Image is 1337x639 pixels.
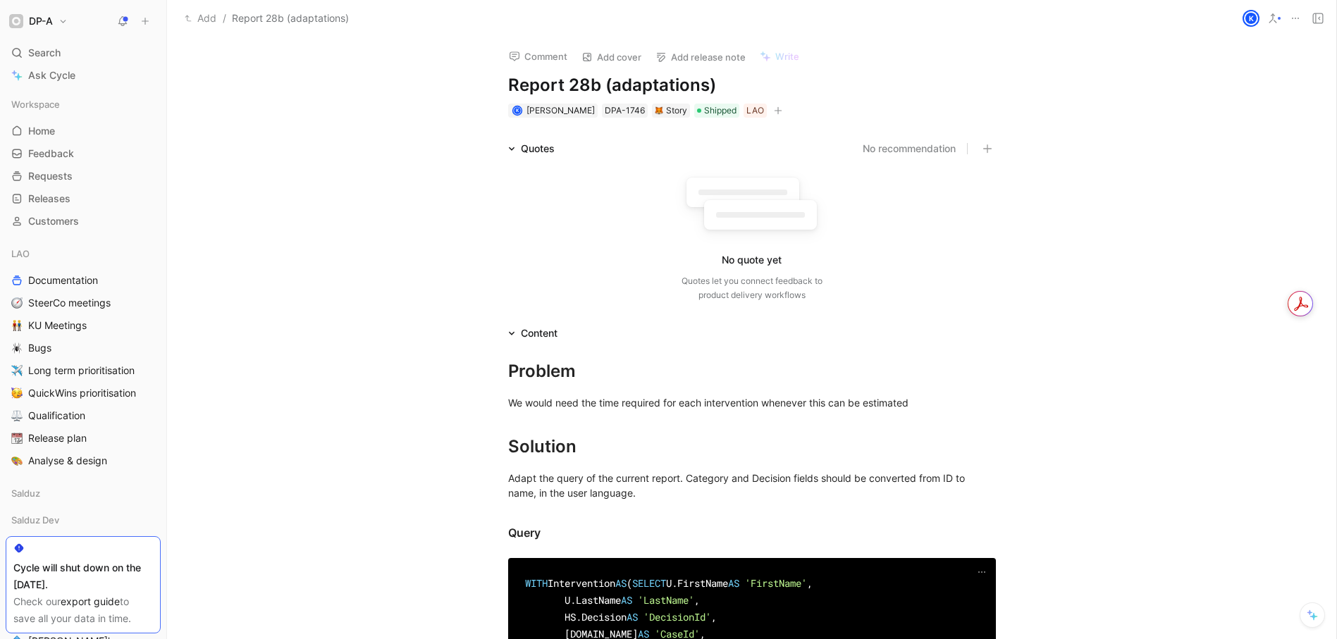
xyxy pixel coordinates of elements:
span: Analyse & design [28,454,107,468]
button: 🕷️ [8,340,25,356]
div: Salduz [6,483,161,508]
img: DP-A [9,14,23,28]
a: Requests [6,166,161,187]
div: K [1244,11,1258,25]
span: Report 28b (adaptations) [232,10,349,27]
span: KU Meetings [28,318,87,333]
span: AS [627,610,638,624]
span: Shipped [704,104,737,118]
a: 🥳QuickWins prioritisation [6,383,161,404]
div: Solution [508,434,996,459]
h1: DP-A [29,15,53,27]
span: / [223,10,226,27]
button: 🧭 [8,294,25,311]
span: SteerCo meetings [28,296,111,310]
span: Salduz Dev [11,513,59,527]
span: [PERSON_NAME] [526,105,595,116]
span: 'FirstName' [745,576,807,590]
span: Home [28,124,55,138]
button: ✈️ [8,362,25,379]
span: Write [775,50,799,63]
span: Ask Cycle [28,67,75,84]
a: Feedback [6,143,161,164]
button: Add release note [649,47,752,67]
div: Story [655,104,687,118]
div: Shipped [694,104,739,118]
span: 'LastName' [638,593,694,607]
a: ✈️Long term prioritisation [6,360,161,381]
a: 🎨Analyse & design [6,450,161,471]
div: Quotes [521,140,555,157]
div: Quotes [503,140,560,157]
div: LAODocumentation🧭SteerCo meetings👬KU Meetings🕷️Bugs✈️Long term prioritisation🥳QuickWins prioritis... [6,243,161,471]
div: Problem [508,359,996,384]
div: Salduz Dev [6,509,161,535]
a: Customers [6,211,161,232]
span: QuickWins prioritisation [28,386,136,400]
div: Query [508,524,996,541]
div: No quote yet [722,252,782,268]
a: 🧭SteerCo meetings [6,292,161,314]
div: Salduz Dev [6,509,161,531]
img: 📆 [11,433,23,444]
div: We would need the time required for each intervention whenever this can be estimated [508,395,996,410]
h1: Report 28b (adaptations) [508,74,996,97]
button: DP-ADP-A [6,11,71,31]
span: AS [621,593,632,607]
div: Workspace [6,94,161,115]
div: Cycle will shut down on the [DATE]. [13,559,153,593]
button: 📆 [8,430,25,447]
a: Home [6,120,161,142]
span: Requests [28,169,73,183]
span: Documentation [28,273,98,287]
div: Search [6,42,161,63]
div: K [513,107,521,115]
button: Add cover [575,47,648,67]
button: 👬 [8,317,25,334]
span: Customers [28,214,79,228]
div: DPA-1746 [605,104,645,118]
img: 🕷️ [11,342,23,354]
span: Qualification [28,409,85,423]
a: Releases [6,188,161,209]
div: LAO [746,104,764,118]
div: Check our to save all your data in time. [13,593,153,627]
span: Release plan [28,431,87,445]
img: ✈️ [11,365,23,376]
span: AS [728,576,739,590]
span: WITH [525,576,548,590]
span: AS [615,576,627,590]
div: Content [521,325,557,342]
img: ⚖️ [11,410,23,421]
button: Comment [503,46,574,66]
div: LAO [6,243,161,264]
div: Content [503,325,563,342]
a: 👬KU Meetings [6,315,161,336]
a: Ask Cycle [6,65,161,86]
a: ⚖️Qualification [6,405,161,426]
div: Salduz [6,483,161,504]
span: Bugs [28,341,51,355]
img: 🦊 [655,106,663,115]
span: 'DecisionId' [643,610,711,624]
button: Write [753,46,806,66]
button: 🎨 [8,452,25,469]
a: 📆Release plan [6,428,161,449]
div: Adapt the query of the current report. Category and Decision fields should be converted from ID t... [508,471,996,500]
img: 🎨 [11,455,23,466]
a: 🕷️Bugs [6,337,161,359]
button: ⚖️ [8,407,25,424]
a: export guide [61,595,120,607]
span: LAO [11,247,30,261]
button: 🥳 [8,385,25,402]
span: Long term prioritisation [28,364,135,378]
span: Salduz [11,486,40,500]
img: 🧭 [11,297,23,309]
img: 👬 [11,320,23,331]
button: No recommendation [863,140,956,157]
div: Quotes let you connect feedback to product delivery workflows [682,274,822,302]
a: Documentation [6,270,161,291]
div: 🦊Story [652,104,690,118]
span: Feedback [28,147,74,161]
span: Releases [28,192,70,206]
